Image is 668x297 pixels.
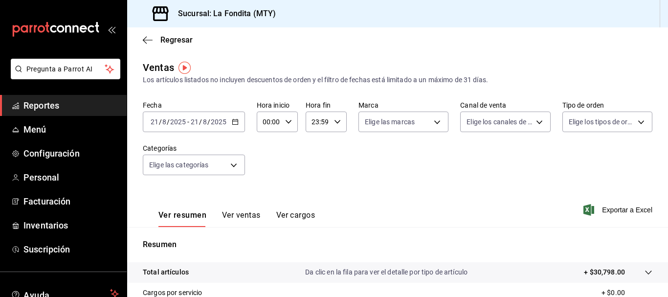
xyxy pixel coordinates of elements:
span: Personal [23,171,119,184]
button: open_drawer_menu [108,25,115,33]
label: Fecha [143,102,245,109]
span: Elige las marcas [365,117,415,127]
span: Elige los canales de venta [467,117,532,127]
p: Total artículos [143,267,189,277]
label: Categorías [143,145,245,152]
span: Pregunta a Parrot AI [26,64,105,74]
span: Inventarios [23,219,119,232]
span: / [159,118,162,126]
button: Pregunta a Parrot AI [11,59,120,79]
span: Configuración [23,147,119,160]
h3: Sucursal: La Fondita (MTY) [170,8,276,20]
input: -- [162,118,167,126]
span: Reportes [23,99,119,112]
label: Hora inicio [257,102,298,109]
label: Hora fin [306,102,347,109]
div: Los artículos listados no incluyen descuentos de orden y el filtro de fechas está limitado a un m... [143,75,652,85]
span: / [199,118,202,126]
button: Exportar a Excel [585,204,652,216]
span: Suscripción [23,243,119,256]
span: Regresar [160,35,193,45]
div: Ventas [143,60,174,75]
span: Menú [23,123,119,136]
input: ---- [210,118,227,126]
span: - [187,118,189,126]
button: Ver cargos [276,210,315,227]
p: + $30,798.00 [584,267,625,277]
input: ---- [170,118,186,126]
span: / [167,118,170,126]
span: / [207,118,210,126]
input: -- [190,118,199,126]
button: Ver ventas [222,210,261,227]
label: Canal de venta [460,102,550,109]
input: -- [202,118,207,126]
input: -- [150,118,159,126]
span: Facturación [23,195,119,208]
button: Regresar [143,35,193,45]
label: Tipo de orden [562,102,652,109]
button: Ver resumen [158,210,206,227]
p: Resumen [143,239,652,251]
span: Elige las categorías [149,160,209,170]
p: Da clic en la fila para ver el detalle por tipo de artículo [305,267,468,277]
div: navigation tabs [158,210,315,227]
a: Pregunta a Parrot AI [7,71,120,81]
label: Marca [358,102,448,109]
img: Tooltip marker [178,62,191,74]
span: Elige los tipos de orden [569,117,634,127]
